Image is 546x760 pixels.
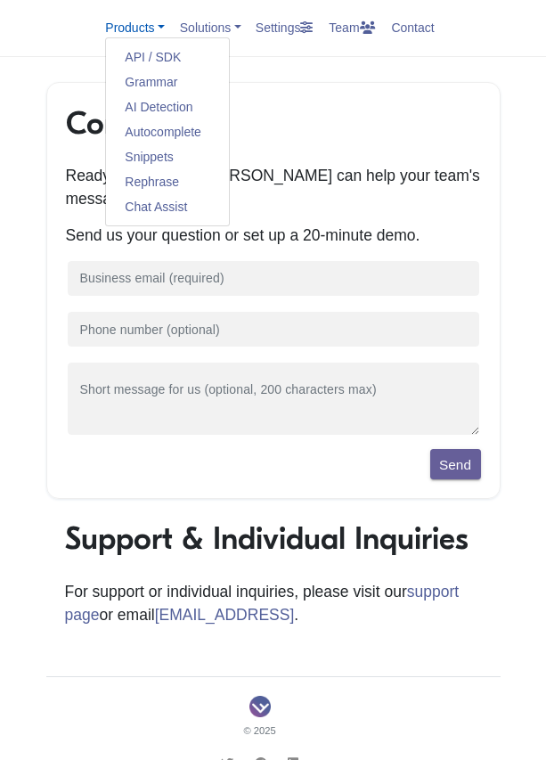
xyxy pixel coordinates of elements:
[155,606,295,624] a: [EMAIL_ADDRESS]
[105,20,165,35] a: Products
[65,520,482,558] h1: Support & Individual Inquiries
[106,119,229,144] a: Autocomplete
[430,449,481,479] button: Send
[105,37,230,226] div: Products
[60,723,460,739] small: © 2025
[66,164,481,211] p: Ready to learn how [PERSON_NAME] can help your team's messaging?
[106,144,229,169] a: Snippets
[106,45,229,69] a: API / SDK
[106,69,229,94] a: Grammar
[385,14,440,41] a: Contact
[66,259,481,298] input: Business email (required)
[180,20,241,35] a: Solutions
[66,105,481,143] h1: Contact Us
[66,310,481,348] input: Phone number (optional)
[106,169,229,194] a: Rephrase
[249,696,271,717] img: Sapling Logo
[322,14,381,41] a: Team
[65,580,482,627] p: For support or individual inquiries, please visit our or email .
[249,14,320,41] a: Settings
[106,94,229,119] a: AI Detection
[106,194,229,219] a: Chat Assist
[66,224,481,247] p: Send us your question or set up a 20-minute demo.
